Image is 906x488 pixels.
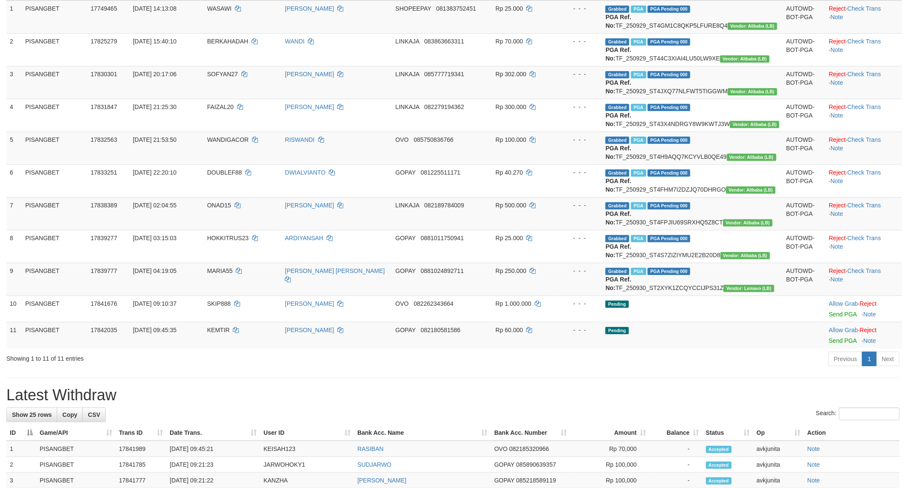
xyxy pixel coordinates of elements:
[831,79,843,86] a: Note
[829,337,857,344] a: Send PGA
[831,178,843,184] a: Note
[285,169,325,176] a: DWIALVIANTO
[133,136,177,143] span: [DATE] 21:53:50
[207,235,249,241] span: HOKKITRUS23
[495,327,523,333] span: Rp 60.000
[90,300,117,307] span: 17841676
[133,103,177,110] span: [DATE] 21:25:30
[825,66,902,99] td: · ·
[396,38,420,45] span: LINKAJA
[848,103,881,110] a: Check Trans
[825,99,902,132] td: · ·
[848,5,881,12] a: Check Trans
[605,137,629,144] span: Grabbed
[285,300,334,307] a: [PERSON_NAME]
[753,457,804,473] td: avkjunita
[829,327,860,333] span: ·
[6,132,22,164] td: 5
[495,103,526,110] span: Rp 300.000
[495,38,523,45] span: Rp 70.000
[36,457,116,473] td: PISANGBET
[829,235,846,241] a: Reject
[421,235,464,241] span: Copy 0881011750941 to clipboard
[876,352,900,366] a: Next
[90,38,117,45] span: 17825279
[6,408,57,422] a: Show 25 rows
[561,4,599,13] div: - - -
[207,103,234,110] span: FAIZAL20
[396,71,420,78] span: LINKAJA
[495,235,523,241] span: Rp 25.000
[724,285,774,292] span: Vendor URL: https://dashboard.q2checkout.com/secure
[860,327,877,333] a: Reject
[12,411,52,418] span: Show 25 rows
[133,327,177,333] span: [DATE] 09:45:35
[631,268,646,275] span: Marked by avknovia
[825,0,902,34] td: · ·
[783,0,825,34] td: AUTOWD-BOT-PGA
[602,99,783,132] td: TF_250929_ST43X4NDRGY8W9KWTJ3W
[602,230,783,263] td: TF_250930_ST4S7ZIZIYMU2E2B20D8
[648,6,690,13] span: PGA Pending
[848,71,881,78] a: Check Trans
[495,71,526,78] span: Rp 302.000
[22,230,87,263] td: PISANGBET
[396,202,420,209] span: LINKAJA
[133,300,177,307] span: [DATE] 09:10:37
[831,112,843,119] a: Note
[357,461,391,468] a: SUDJARWO
[829,300,860,307] span: ·
[396,103,420,110] span: LINKAJA
[424,202,464,209] span: Copy 082189784009 to clipboard
[6,351,371,363] div: Showing 1 to 11 of 11 entries
[631,38,646,46] span: Marked by avkjunita
[207,169,242,176] span: DOUBLEF88
[116,425,166,441] th: Trans ID: activate to sort column ascending
[808,477,820,484] a: Note
[831,46,843,53] a: Note
[491,425,570,441] th: Bank Acc. Number: activate to sort column ascending
[848,202,881,209] a: Check Trans
[728,88,777,95] span: Vendor URL: https://dashboard.q2checkout.com/secure
[648,169,690,177] span: PGA Pending
[631,235,646,242] span: Marked by avknovia
[829,300,858,307] a: Allow Grab
[605,210,631,226] b: PGA Ref. No:
[602,0,783,34] td: TF_250929_ST4GM1C8QKP5LFURE8Q4
[561,201,599,210] div: - - -
[561,70,599,78] div: - - -
[848,38,881,45] a: Check Trans
[648,71,690,78] span: PGA Pending
[706,446,732,453] span: Accepted
[605,202,629,210] span: Grabbed
[829,327,858,333] a: Allow Grab
[648,104,690,111] span: PGA Pending
[6,164,22,197] td: 6
[829,202,846,209] a: Reject
[516,461,556,468] span: Copy 085890639357 to clipboard
[706,462,732,469] span: Accepted
[848,169,881,176] a: Check Trans
[6,99,22,132] td: 4
[703,425,753,441] th: Status: activate to sort column ascending
[561,103,599,111] div: - - -
[6,296,22,322] td: 10
[22,33,87,66] td: PISANGBET
[605,79,631,95] b: PGA Ref. No:
[133,5,177,12] span: [DATE] 14:13:08
[783,99,825,132] td: AUTOWD-BOT-PGA
[207,136,249,143] span: WANDIGACOR
[848,235,881,241] a: Check Trans
[848,267,881,274] a: Check Trans
[605,14,631,29] b: PGA Ref. No:
[561,326,599,334] div: - - -
[561,299,599,308] div: - - -
[133,202,177,209] span: [DATE] 02:04:55
[561,234,599,242] div: - - -
[825,230,902,263] td: · ·
[6,0,22,34] td: 1
[631,202,646,210] span: Marked by avknovia
[829,267,846,274] a: Reject
[6,322,22,348] td: 11
[495,136,526,143] span: Rp 100.000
